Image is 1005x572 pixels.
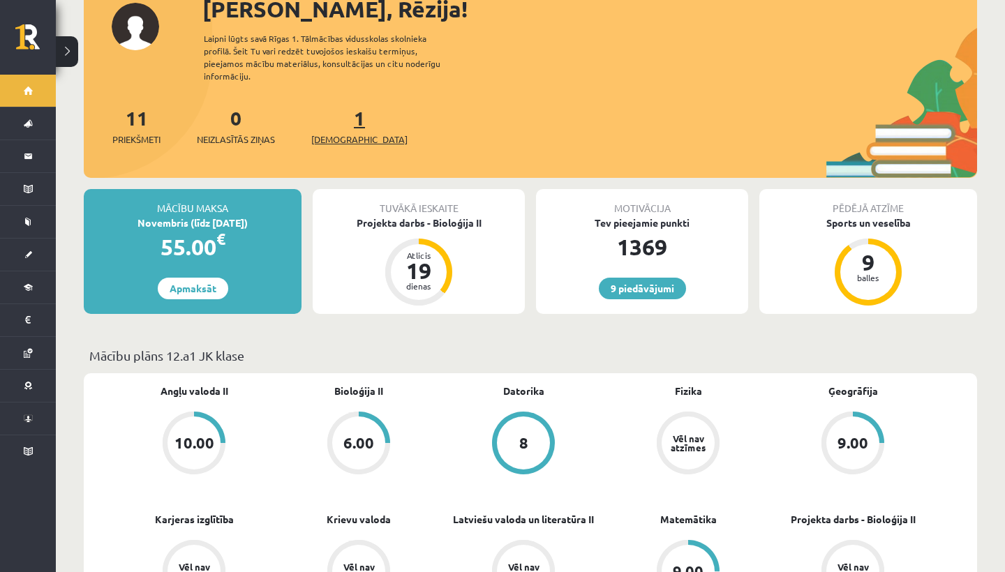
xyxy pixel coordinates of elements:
[276,412,441,477] a: 6.00
[158,278,228,299] a: Apmaksāt
[398,259,440,282] div: 19
[216,229,225,249] span: €
[112,133,161,146] span: Priekšmeti
[660,512,717,527] a: Matemātika
[847,273,889,282] div: balles
[759,216,977,308] a: Sports un veselība 9 balles
[536,216,748,230] div: Tev pieejamie punkti
[311,105,408,146] a: 1[DEMOGRAPHIC_DATA]
[89,346,971,365] p: Mācību plāns 12.a1 JK klase
[770,412,935,477] a: 9.00
[313,216,525,308] a: Projekta darbs - Bioloģija II Atlicis 19 dienas
[828,384,878,398] a: Ģeogrāfija
[599,278,686,299] a: 9 piedāvājumi
[197,105,275,146] a: 0Neizlasītās ziņas
[453,512,594,527] a: Latviešu valoda un literatūra II
[15,24,56,59] a: Rīgas 1. Tālmācības vidusskola
[155,512,234,527] a: Karjeras izglītība
[606,412,770,477] a: Vēl nav atzīmes
[112,412,276,477] a: 10.00
[334,384,383,398] a: Bioloģija II
[311,133,408,146] span: [DEMOGRAPHIC_DATA]
[791,512,916,527] a: Projekta darbs - Bioloģija II
[112,105,161,146] a: 11Priekšmeti
[847,251,889,273] div: 9
[759,189,977,216] div: Pēdējā atzīme
[161,384,228,398] a: Angļu valoda II
[536,230,748,264] div: 1369
[759,216,977,230] div: Sports un veselība
[313,216,525,230] div: Projekta darbs - Bioloģija II
[675,384,702,398] a: Fizika
[441,412,606,477] a: 8
[503,384,544,398] a: Datorika
[197,133,275,146] span: Neizlasītās ziņas
[519,435,528,451] div: 8
[84,230,301,264] div: 55.00
[398,282,440,290] div: dienas
[343,435,374,451] div: 6.00
[84,189,301,216] div: Mācību maksa
[669,434,708,452] div: Vēl nav atzīmes
[84,216,301,230] div: Novembris (līdz [DATE])
[313,189,525,216] div: Tuvākā ieskaite
[204,32,465,82] div: Laipni lūgts savā Rīgas 1. Tālmācības vidusskolas skolnieka profilā. Šeit Tu vari redzēt tuvojošo...
[536,189,748,216] div: Motivācija
[398,251,440,259] div: Atlicis
[327,512,391,527] a: Krievu valoda
[837,435,868,451] div: 9.00
[174,435,214,451] div: 10.00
